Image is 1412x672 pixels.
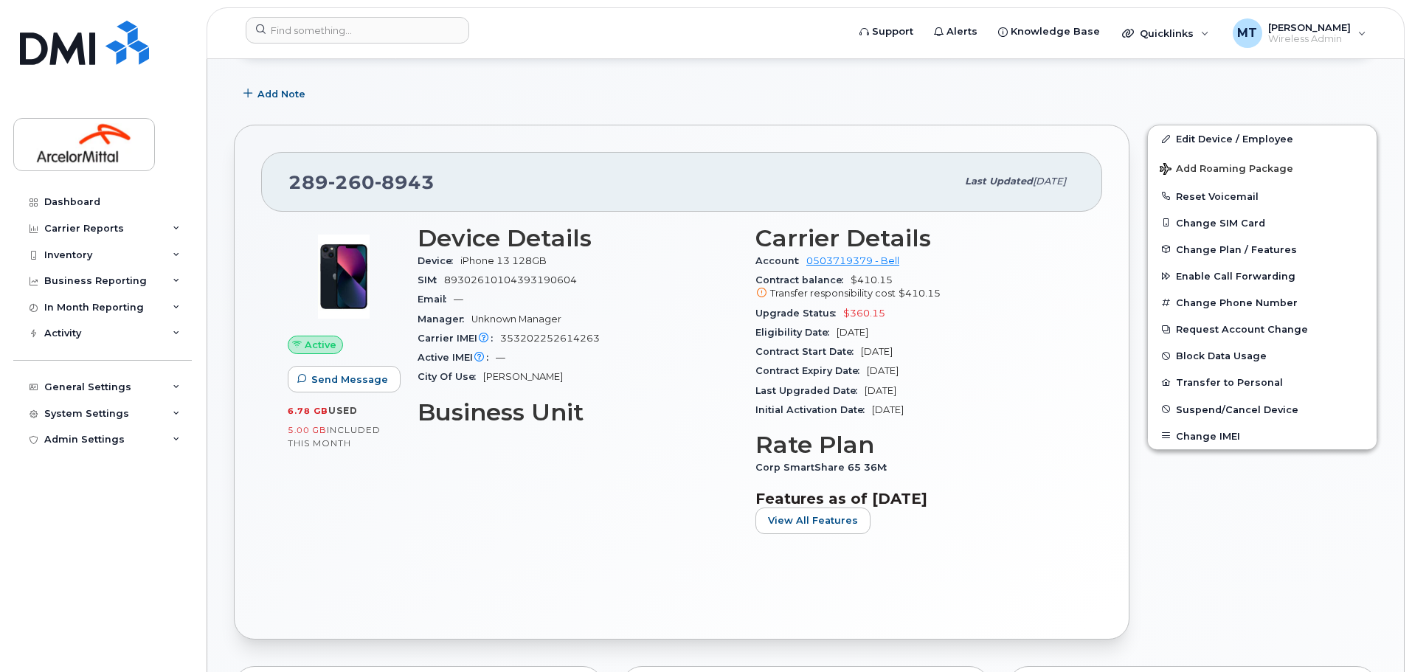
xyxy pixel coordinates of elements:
span: Alerts [946,24,977,39]
span: Change Plan / Features [1176,243,1297,254]
span: [DATE] [865,385,896,396]
span: [DATE] [867,365,899,376]
span: Account [755,255,806,266]
span: Eligibility Date [755,327,837,338]
a: Knowledge Base [988,17,1110,46]
span: Corp SmartShare 65 36M [755,462,894,473]
button: View All Features [755,508,871,534]
h3: Rate Plan [755,432,1076,458]
button: Block Data Usage [1148,342,1377,369]
span: Carrier IMEI [418,333,500,344]
span: [DATE] [837,327,868,338]
span: [DATE] [872,404,904,415]
button: Transfer to Personal [1148,369,1377,395]
button: Request Account Change [1148,316,1377,342]
span: — [496,352,505,363]
span: Last updated [965,176,1033,187]
span: [PERSON_NAME] [483,371,563,382]
span: Device [418,255,460,266]
span: 6.78 GB [288,406,328,416]
span: 353202252614263 [500,333,600,344]
button: Change SIM Card [1148,209,1377,236]
button: Change Plan / Features [1148,236,1377,263]
span: Transfer responsibility cost [770,288,896,299]
h3: Carrier Details [755,225,1076,252]
button: Add Roaming Package [1148,153,1377,183]
span: Upgrade Status [755,308,843,319]
span: Last Upgraded Date [755,385,865,396]
div: Quicklinks [1112,18,1219,48]
button: Reset Voicemail [1148,183,1377,209]
span: [PERSON_NAME] [1268,21,1351,33]
button: Add Note [234,80,318,107]
span: Active [305,338,336,352]
span: 8943 [375,171,435,193]
button: Change Phone Number [1148,289,1377,316]
span: Suspend/Cancel Device [1176,403,1298,415]
h3: Features as of [DATE] [755,490,1076,508]
span: Wireless Admin [1268,33,1351,45]
span: Active IMEI [418,352,496,363]
span: Add Roaming Package [1160,163,1293,177]
span: Quicklinks [1140,27,1194,39]
span: used [328,405,358,416]
span: included this month [288,424,381,448]
h3: Device Details [418,225,738,252]
span: SIM [418,274,444,285]
span: Manager [418,314,471,325]
span: — [454,294,463,305]
span: Unknown Manager [471,314,561,325]
span: View All Features [768,513,858,527]
span: Contract balance [755,274,851,285]
span: iPhone 13 128GB [460,255,547,266]
a: Alerts [924,17,988,46]
input: Find something... [246,17,469,44]
span: Send Message [311,373,388,387]
button: Send Message [288,366,401,392]
span: [DATE] [1033,176,1066,187]
span: Contract Expiry Date [755,365,867,376]
a: Support [849,17,924,46]
button: Suspend/Cancel Device [1148,396,1377,423]
div: Mark Tizzard [1222,18,1377,48]
span: 5.00 GB [288,425,327,435]
a: Edit Device / Employee [1148,125,1377,152]
span: Contract Start Date [755,346,861,357]
span: 89302610104393190604 [444,274,577,285]
button: Enable Call Forwarding [1148,263,1377,289]
span: $410.15 [755,274,1076,301]
span: Initial Activation Date [755,404,872,415]
span: 289 [288,171,435,193]
span: $360.15 [843,308,885,319]
span: Add Note [257,87,305,101]
button: Change IMEI [1148,423,1377,449]
span: Enable Call Forwarding [1176,271,1295,282]
span: Support [872,24,913,39]
span: MT [1237,24,1257,42]
img: image20231002-3703462-1ig824h.jpeg [300,232,388,321]
h3: Business Unit [418,399,738,426]
span: $410.15 [899,288,941,299]
span: 260 [328,171,375,193]
a: 0503719379 - Bell [806,255,899,266]
span: City Of Use [418,371,483,382]
span: Knowledge Base [1011,24,1100,39]
span: Email [418,294,454,305]
span: [DATE] [861,346,893,357]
